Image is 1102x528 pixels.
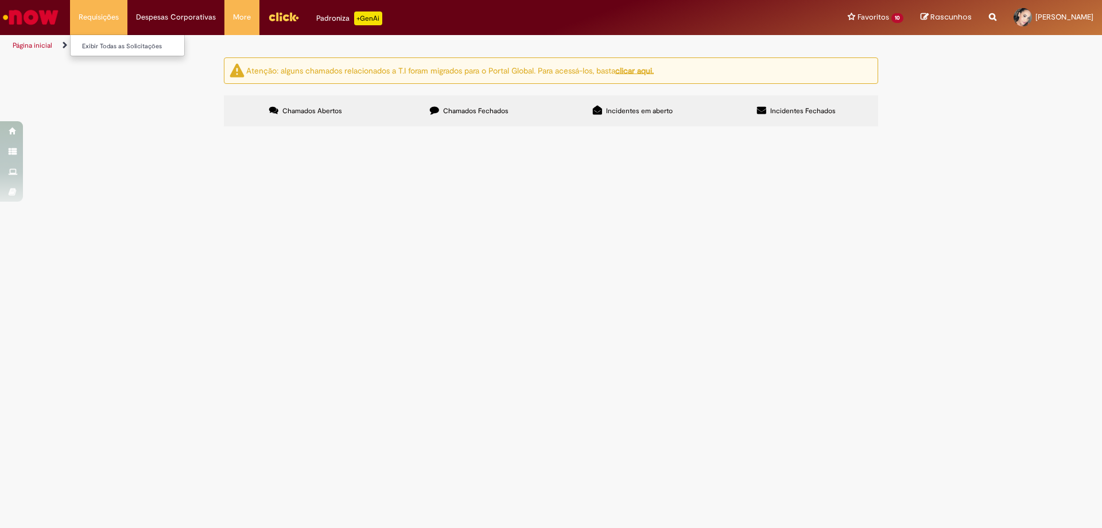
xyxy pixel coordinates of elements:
[606,106,673,115] span: Incidentes em aberto
[615,65,654,75] a: clicar aqui.
[921,12,972,23] a: Rascunhos
[1,6,60,29] img: ServiceNow
[443,106,509,115] span: Chamados Fechados
[891,13,903,23] span: 10
[316,11,382,25] div: Padroniza
[282,106,342,115] span: Chamados Abertos
[79,11,119,23] span: Requisições
[770,106,836,115] span: Incidentes Fechados
[9,35,726,56] ul: Trilhas de página
[13,41,52,50] a: Página inicial
[268,8,299,25] img: click_logo_yellow_360x200.png
[71,40,197,53] a: Exibir Todas as Solicitações
[1035,12,1093,22] span: [PERSON_NAME]
[354,11,382,25] p: +GenAi
[246,65,654,75] ng-bind-html: Atenção: alguns chamados relacionados a T.I foram migrados para o Portal Global. Para acessá-los,...
[930,11,972,22] span: Rascunhos
[136,11,216,23] span: Despesas Corporativas
[233,11,251,23] span: More
[857,11,889,23] span: Favoritos
[70,34,185,56] ul: Requisições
